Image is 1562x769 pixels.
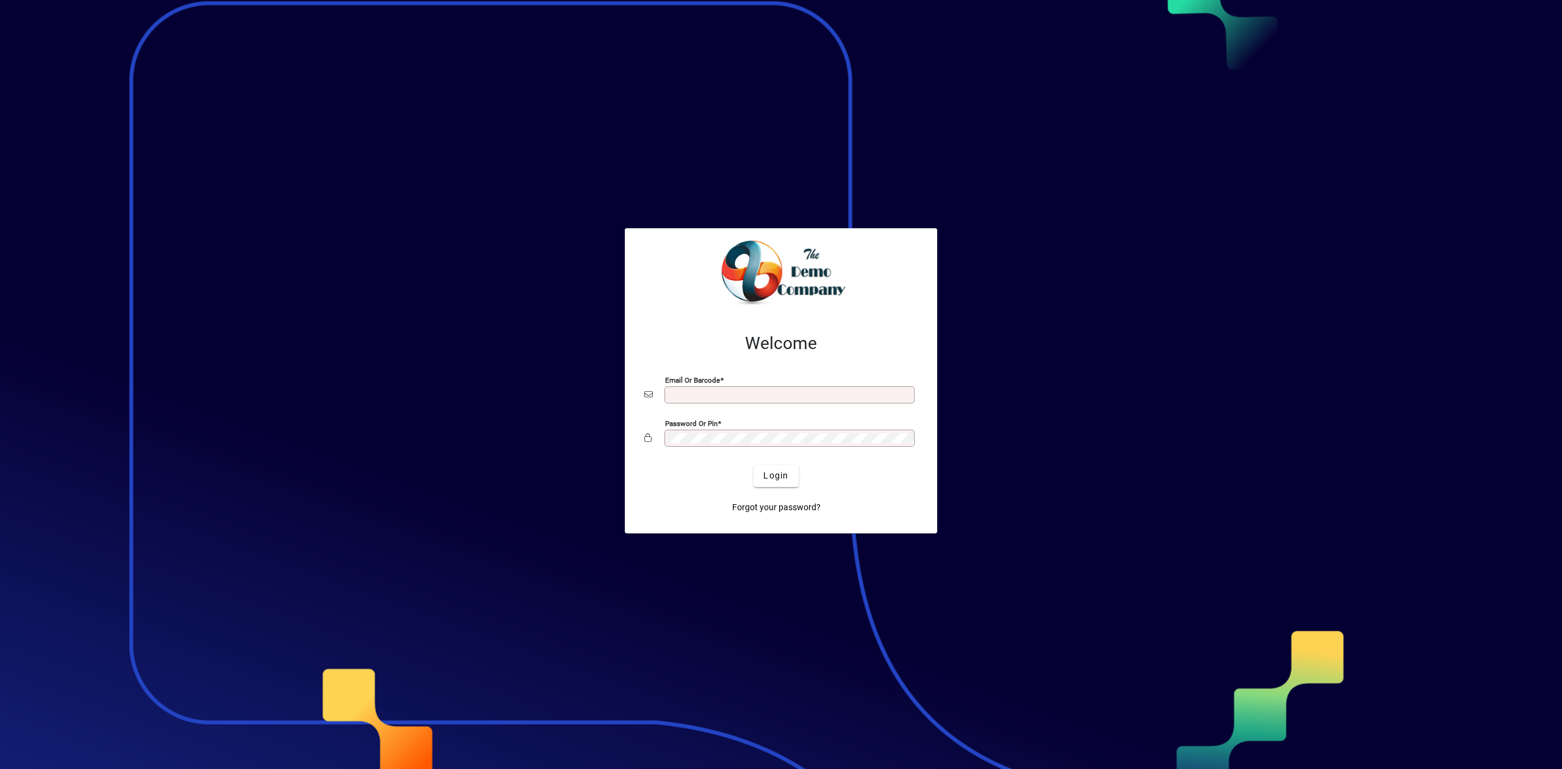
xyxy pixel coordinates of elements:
[727,497,826,519] a: Forgot your password?
[763,469,788,482] span: Login
[665,375,720,384] mat-label: Email or Barcode
[665,419,718,427] mat-label: Password or Pin
[732,501,821,514] span: Forgot your password?
[754,465,798,487] button: Login
[644,333,918,354] h2: Welcome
